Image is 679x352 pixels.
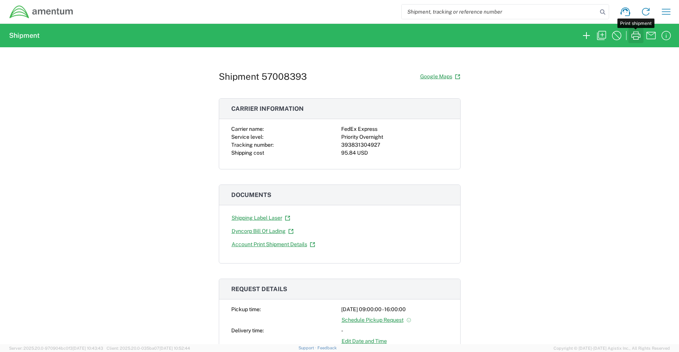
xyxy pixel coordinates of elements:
div: - [341,327,448,335]
span: Documents [231,191,271,198]
span: Delivery time: [231,327,264,333]
span: Tracking number: [231,142,274,148]
a: Feedback [317,346,337,350]
span: Request details [231,285,287,293]
span: [DATE] 10:43:43 [73,346,103,350]
div: 95.84 USD [341,149,448,157]
h2: Shipment [9,31,40,40]
div: Priority Overnight [341,133,448,141]
span: Server: 2025.20.0-970904bc0f3 [9,346,103,350]
a: Account Print Shipment Details [231,238,316,251]
a: Google Maps [420,70,461,83]
span: Carrier name: [231,126,264,132]
img: dyncorp [9,5,74,19]
span: Carrier information [231,105,304,112]
a: Support [299,346,317,350]
a: Schedule Pickup Request [341,313,412,327]
span: Service level: [231,134,263,140]
input: Shipment, tracking or reference number [402,5,597,19]
h1: Shipment 57008393 [219,71,307,82]
span: Client: 2025.20.0-035ba07 [107,346,190,350]
span: Copyright © [DATE]-[DATE] Agistix Inc., All Rights Reserved [554,345,670,352]
a: Edit Date and Time [341,335,387,348]
span: Pickup time: [231,306,261,312]
div: 393831304927 [341,141,448,149]
div: [DATE] 09:00:00 - 16:00:00 [341,305,448,313]
span: [DATE] 10:52:44 [159,346,190,350]
span: Shipping cost [231,150,264,156]
a: Shipping Label Laser [231,211,291,225]
a: Dyncorp Bill Of Lading [231,225,294,238]
div: FedEx Express [341,125,448,133]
